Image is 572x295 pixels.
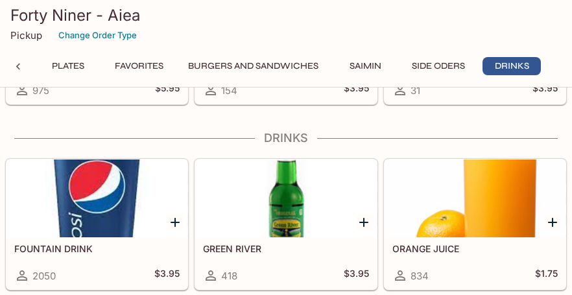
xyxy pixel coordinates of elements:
a: FOUNTAIN DRINK2050$3.95 [6,159,188,290]
button: Add ORANGE JUICE [545,214,561,230]
span: 154 [221,84,237,97]
h5: $5.95 [155,82,180,98]
h5: $3.95 [532,82,558,98]
span: 31 [411,84,420,97]
span: 418 [221,270,237,282]
h5: $1.75 [535,268,558,283]
h3: Forty Niner - Aiea [10,5,562,25]
button: Change Order Type [53,25,143,45]
h4: Drinks [5,131,567,145]
h5: $3.95 [344,82,369,98]
button: Favorites [108,57,171,75]
h5: ORANGE JUICE [392,243,558,254]
div: ORANGE JUICE [385,159,566,237]
span: 834 [411,270,429,282]
h5: $3.95 [344,268,369,283]
h5: FOUNTAIN DRINK [14,243,180,254]
a: ORANGE JUICE834$1.75 [384,159,566,290]
button: Side Oders [405,57,472,75]
button: Drinks [483,57,541,75]
button: Add FOUNTAIN DRINK [167,214,183,230]
span: 2050 [32,270,56,282]
p: Pickup [10,29,42,41]
button: Burgers and Sandwiches [181,57,326,75]
span: 975 [32,84,49,97]
div: FOUNTAIN DRINK [6,159,187,237]
button: Add GREEN RIVER [356,214,372,230]
button: Plates [39,57,97,75]
div: GREEN RIVER [195,159,376,237]
a: GREEN RIVER418$3.95 [195,159,377,290]
button: Saimin [336,57,394,75]
h5: $3.95 [154,268,180,283]
h5: GREEN RIVER [203,243,368,254]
